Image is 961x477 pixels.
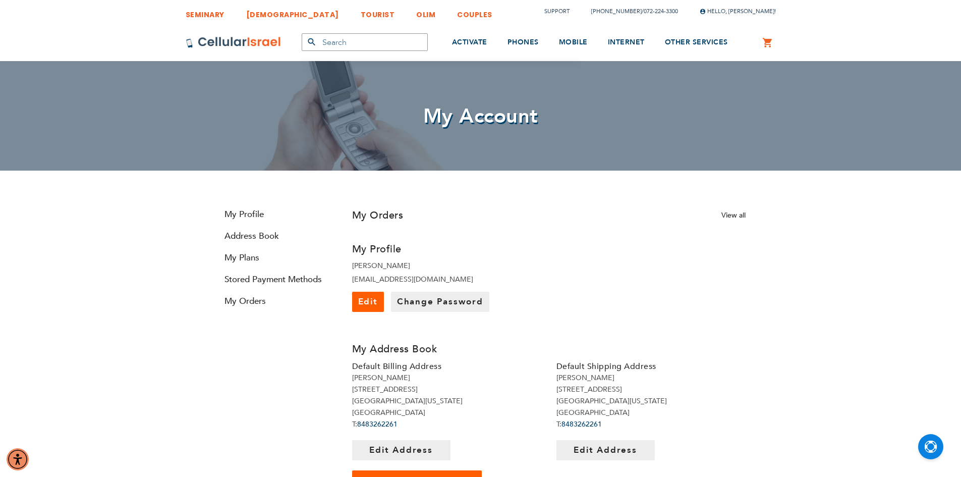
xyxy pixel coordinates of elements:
[581,4,678,19] li: /
[7,448,29,470] div: Accessibility Menu
[216,230,337,242] a: Address Book
[216,252,337,263] a: My Plans
[700,8,776,15] span: Hello, [PERSON_NAME]!
[556,440,655,460] a: Edit Address
[352,261,541,271] li: [PERSON_NAME]
[352,342,437,356] span: My Address Book
[352,275,541,284] li: [EMAIL_ADDRESS][DOMAIN_NAME]
[357,419,398,429] a: 8483262261
[352,440,450,460] a: Edit Address
[608,37,645,47] span: INTERNET
[361,3,395,21] a: TOURIST
[559,24,588,62] a: MOBILE
[352,292,384,312] a: Edit
[452,24,487,62] a: ACTIVATE
[352,361,541,372] h4: Default Billing Address
[608,24,645,62] a: INTERNET
[544,8,570,15] a: Support
[561,419,602,429] a: 8483262261
[391,292,489,312] a: Change Password
[507,24,539,62] a: PHONES
[665,24,728,62] a: OTHER SERVICES
[507,37,539,47] span: PHONES
[644,8,678,15] a: 072-224-3300
[452,37,487,47] span: ACTIVATE
[246,3,339,21] a: [DEMOGRAPHIC_DATA]
[591,8,642,15] a: [PHONE_NUMBER]
[369,444,433,456] span: Edit Address
[352,372,541,430] address: [PERSON_NAME] [STREET_ADDRESS] [GEOGRAPHIC_DATA][US_STATE] [GEOGRAPHIC_DATA] T:
[302,33,428,51] input: Search
[665,37,728,47] span: OTHER SERVICES
[457,3,492,21] a: COUPLES
[216,295,337,307] a: My Orders
[423,102,538,130] span: My Account
[559,37,588,47] span: MOBILE
[216,274,337,285] a: Stored Payment Methods
[556,361,746,372] h4: Default Shipping Address
[416,3,435,21] a: OLIM
[216,208,337,220] a: My Profile
[352,208,404,222] h3: My Orders
[352,242,541,256] h3: My Profile
[358,296,378,307] span: Edit
[574,444,637,456] span: Edit Address
[721,210,746,220] a: View all
[556,372,746,430] address: [PERSON_NAME] [STREET_ADDRESS] [GEOGRAPHIC_DATA][US_STATE] [GEOGRAPHIC_DATA] T:
[186,3,224,21] a: SEMINARY
[186,36,281,48] img: Cellular Israel Logo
